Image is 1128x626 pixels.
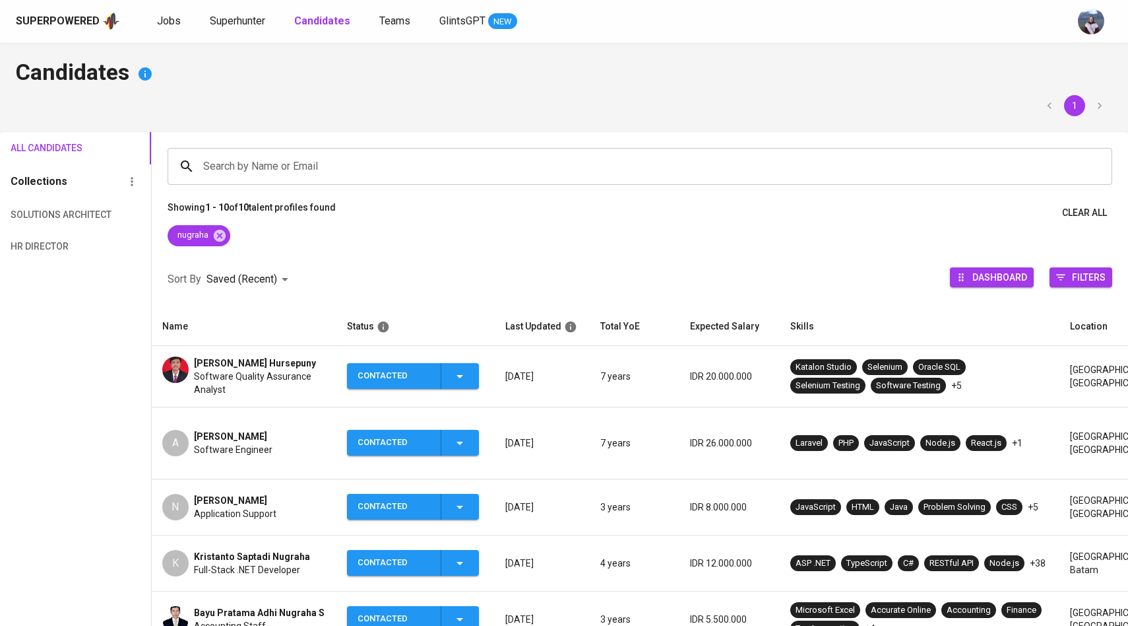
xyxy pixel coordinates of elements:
[796,604,855,617] div: Microsoft Excel
[336,308,495,346] th: Status
[1064,95,1085,116] button: page 1
[194,443,272,456] span: Software Engineer
[210,15,265,27] span: Superhunter
[925,437,955,450] div: Node.js
[194,606,325,619] span: Bayu Pratama Adhi Nugraha S
[505,501,579,514] p: [DATE]
[16,58,1112,90] h4: Candidates
[488,15,517,28] span: NEW
[890,501,908,514] div: Java
[1072,268,1106,286] span: Filters
[505,613,579,626] p: [DATE]
[168,225,230,246] div: nugraha
[294,13,353,30] a: Candidates
[505,370,579,383] p: [DATE]
[989,557,1019,570] div: Node.js
[918,361,960,374] div: Oracle SQL
[971,437,1001,450] div: React.js
[102,11,120,31] img: app logo
[194,507,276,520] span: Application Support
[796,361,852,374] div: Katalon Studio
[194,563,300,576] span: Full-Stack .NET Developer
[16,14,100,29] div: Superpowered
[206,271,277,287] p: Saved (Recent)
[379,15,410,27] span: Teams
[600,613,669,626] p: 3 years
[358,430,430,456] div: Contacted
[903,557,914,570] div: C#
[194,357,316,370] span: [PERSON_NAME] Hursepuny
[194,494,267,507] span: [PERSON_NAME]
[379,13,413,30] a: Teams
[600,501,669,514] p: 3 years
[690,370,769,383] p: IDR 20.000.000
[838,437,854,450] div: PHP
[11,172,67,191] h6: Collections
[162,430,189,456] div: A
[439,15,486,27] span: GlintsGPT
[869,437,910,450] div: JavaScript
[168,201,336,225] p: Showing of talent profiles found
[924,501,986,514] div: Problem Solving
[11,238,82,255] span: HR Director
[162,494,189,520] div: N
[16,11,120,31] a: Superpoweredapp logo
[347,430,479,456] button: Contacted
[439,13,517,30] a: GlintsGPT NEW
[152,308,336,346] th: Name
[796,380,860,392] div: Selenium Testing
[1028,501,1038,514] p: +5
[796,557,830,570] div: ASP .NET
[162,357,189,383] img: cec6d119f7bc45cdb14a48eb5c5ec1c6.jpg
[194,430,267,443] span: [PERSON_NAME]
[871,604,931,617] div: Accurate Online
[950,267,1034,287] button: Dashboard
[679,308,780,346] th: Expected Salary
[194,550,310,563] span: Kristanto Saptadi Nugraha
[846,557,887,570] div: TypeScript
[600,436,669,450] p: 7 years
[205,202,229,213] b: 1 - 10
[600,370,669,383] p: 7 years
[796,437,823,450] div: Laravel
[1037,95,1112,116] nav: pagination navigation
[1007,604,1036,617] div: Finance
[1050,267,1112,287] button: Filters
[867,361,902,374] div: Selenium
[194,370,326,396] span: Software Quality Assurance Analyst
[1078,8,1104,34] img: christine.raharja@glints.com
[590,308,679,346] th: Total YoE
[505,436,579,450] p: [DATE]
[210,13,268,30] a: Superhunter
[495,308,590,346] th: Last Updated
[951,379,962,392] p: +5
[358,363,430,389] div: Contacted
[11,140,82,156] span: All Candidates
[929,557,974,570] div: RESTful API
[690,613,769,626] p: IDR 5.500.000
[358,550,430,576] div: Contacted
[347,550,479,576] button: Contacted
[505,557,579,570] p: [DATE]
[11,207,82,223] span: Solutions Architect
[157,13,183,30] a: Jobs
[347,363,479,389] button: Contacted
[1030,557,1046,570] p: +38
[1012,436,1022,450] p: +1
[690,501,769,514] p: IDR 8.000.000
[347,494,479,520] button: Contacted
[1062,205,1107,221] span: Clear All
[780,308,1059,346] th: Skills
[1001,501,1017,514] div: CSS
[947,604,991,617] div: Accounting
[972,268,1027,286] span: Dashboard
[876,380,941,392] div: Software Testing
[157,15,181,27] span: Jobs
[162,550,189,576] div: K
[206,267,293,292] div: Saved (Recent)
[358,494,430,520] div: Contacted
[168,271,201,287] p: Sort By
[168,229,216,242] span: nugraha
[294,15,350,27] b: Candidates
[600,557,669,570] p: 4 years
